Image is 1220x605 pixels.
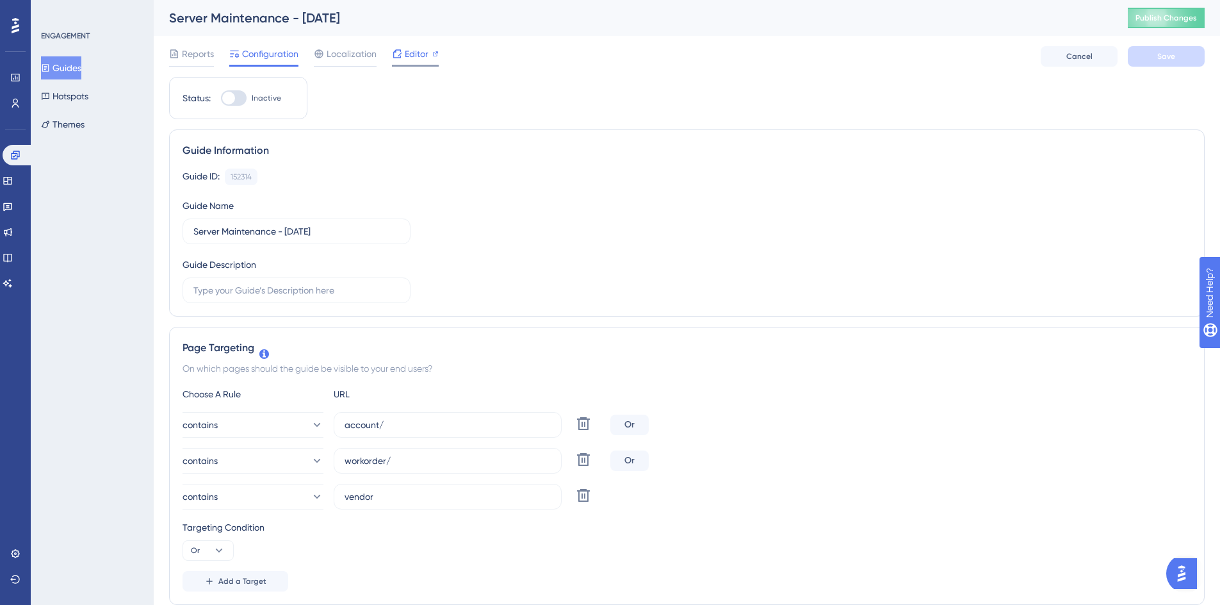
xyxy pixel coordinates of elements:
span: Reports [182,46,214,62]
div: Or [610,415,649,435]
input: Type your Guide’s Name here [193,224,400,238]
span: Save [1157,51,1175,62]
span: Configuration [242,46,298,62]
span: Editor [405,46,428,62]
div: Choose A Rule [183,386,323,402]
div: Page Targeting [183,340,1191,356]
button: Or [183,540,234,561]
div: URL [334,386,475,402]
span: Or [191,545,200,556]
div: ENGAGEMENT [41,31,90,41]
span: Inactive [252,93,281,103]
span: Cancel [1066,51,1093,62]
span: Localization [327,46,377,62]
div: Or [610,451,649,471]
div: Guide Information [183,143,1191,158]
div: Guide Name [183,198,234,213]
button: Cancel [1041,46,1118,67]
span: contains [183,489,218,504]
button: Save [1128,46,1205,67]
span: contains [183,453,218,468]
iframe: UserGuiding AI Assistant Launcher [1166,554,1205,593]
div: Targeting Condition [183,520,1191,535]
span: Need Help? [30,3,80,19]
button: Themes [41,113,85,136]
div: Server Maintenance - [DATE] [169,9,1096,27]
input: yourwebsite.com/path [345,418,551,432]
div: Guide ID: [183,169,220,185]
button: contains [183,448,323,474]
input: yourwebsite.com/path [345,490,551,504]
div: Status: [183,90,211,106]
button: contains [183,412,323,438]
div: Guide Description [183,257,256,272]
span: Publish Changes [1135,13,1197,23]
input: Type your Guide’s Description here [193,283,400,297]
div: 152314 [231,172,252,182]
button: Publish Changes [1128,8,1205,28]
span: Add a Target [218,576,266,586]
div: On which pages should the guide be visible to your end users? [183,361,1191,376]
button: Guides [41,56,81,79]
button: Hotspots [41,85,88,108]
span: contains [183,417,218,433]
button: Add a Target [183,571,288,592]
button: contains [183,484,323,510]
input: yourwebsite.com/path [345,454,551,468]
